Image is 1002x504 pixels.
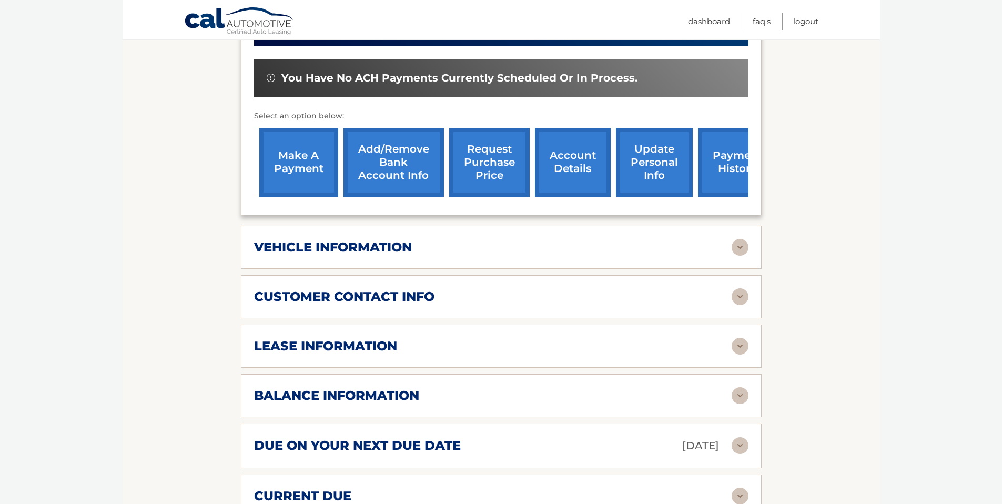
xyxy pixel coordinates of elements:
[698,128,777,197] a: payment history
[343,128,444,197] a: Add/Remove bank account info
[535,128,611,197] a: account details
[793,13,818,30] a: Logout
[254,289,434,305] h2: customer contact info
[259,128,338,197] a: make a payment
[753,13,771,30] a: FAQ's
[732,239,748,256] img: accordion-rest.svg
[254,488,351,504] h2: current due
[688,13,730,30] a: Dashboard
[254,338,397,354] h2: lease information
[267,74,275,82] img: alert-white.svg
[732,338,748,355] img: accordion-rest.svg
[254,110,748,123] p: Select an option below:
[732,288,748,305] img: accordion-rest.svg
[254,388,419,404] h2: balance information
[449,128,530,197] a: request purchase price
[682,437,719,455] p: [DATE]
[732,387,748,404] img: accordion-rest.svg
[732,437,748,454] img: accordion-rest.svg
[254,438,461,453] h2: due on your next due date
[254,239,412,255] h2: vehicle information
[281,72,637,85] span: You have no ACH payments currently scheduled or in process.
[616,128,693,197] a: update personal info
[184,7,295,37] a: Cal Automotive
